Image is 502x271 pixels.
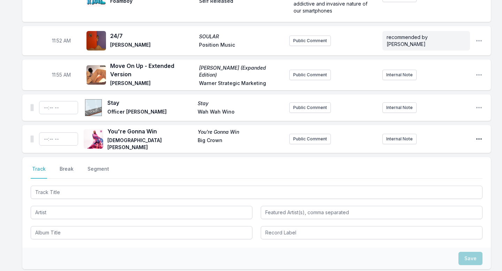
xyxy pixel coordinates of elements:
[52,71,71,78] span: Timestamp
[39,101,78,114] input: Timestamp
[107,108,193,117] span: Officer [PERSON_NAME]
[52,37,71,44] span: Timestamp
[198,108,284,117] span: Wah Wah Wino
[199,64,284,78] span: [PERSON_NAME] (Expanded Edition)
[86,165,111,179] button: Segment
[110,80,195,88] span: [PERSON_NAME]
[199,41,284,50] span: Position Music
[476,104,482,111] button: Open playlist item options
[382,102,417,113] button: Internal Note
[31,135,33,142] img: Drag Handle
[382,70,417,80] button: Internal Note
[58,165,75,179] button: Break
[289,36,331,46] button: Public Comment
[84,129,103,149] img: You're Gonna Win
[110,41,195,50] span: [PERSON_NAME]
[31,186,482,199] input: Track Title
[476,37,482,44] button: Open playlist item options
[31,206,252,219] input: Artist
[289,134,331,144] button: Public Comment
[86,65,106,85] img: Curtis (Expanded Edition)
[107,99,193,107] span: Stay
[199,33,284,40] span: SOULAR
[31,104,33,111] img: Drag Handle
[31,226,252,239] input: Album Title
[289,70,331,80] button: Public Comment
[382,134,417,144] button: Internal Note
[198,100,284,107] span: Stay
[199,80,284,88] span: Warner Strategic Marketing
[110,32,195,40] span: 24/7
[84,98,103,117] img: Stay
[476,71,482,78] button: Open playlist item options
[39,132,78,146] input: Timestamp
[110,62,195,78] span: Move On Up - Extended Version
[261,226,482,239] input: Record Label
[198,129,284,135] span: You're Gonna Win
[458,252,482,265] button: Save
[476,135,482,142] button: Open playlist item options
[107,137,193,151] span: [DEMOGRAPHIC_DATA] [PERSON_NAME]
[289,102,331,113] button: Public Comment
[107,127,193,135] span: You're Gonna Win
[86,31,106,51] img: SOULAR
[261,206,482,219] input: Featured Artist(s), comma separated
[31,165,47,179] button: Track
[387,34,429,47] span: recommended by [PERSON_NAME]
[198,137,284,151] span: Big Crown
